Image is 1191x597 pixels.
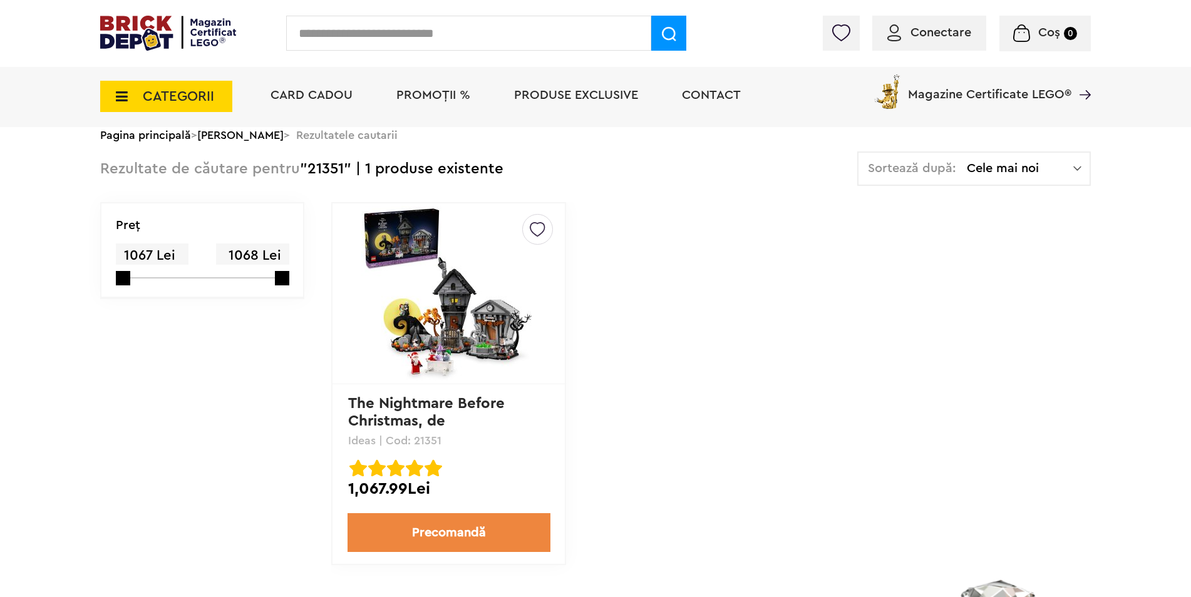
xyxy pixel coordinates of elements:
[1071,72,1091,84] a: Magazine Certificate LEGO®
[387,459,405,477] img: Evaluare cu stele
[349,459,367,477] img: Evaluare cu stele
[116,243,188,268] span: 1067 Lei
[100,119,1091,151] div: > > Rezultatele cautarii
[271,89,353,101] a: Card Cadou
[396,89,470,101] a: PROMOȚII %
[100,151,503,187] div: "21351" | 1 produse existente
[100,161,300,176] span: Rezultate de căutare pentru
[1038,26,1060,39] span: Coș
[348,481,549,497] div: 1,067.99Lei
[197,130,284,141] a: [PERSON_NAME]
[425,459,442,477] img: Evaluare cu stele
[368,459,386,477] img: Evaluare cu stele
[348,435,549,446] p: Ideas | Cod: 21351
[967,162,1073,175] span: Cele mai noi
[910,26,971,39] span: Conectare
[143,89,214,103] span: CATEGORII
[216,243,289,268] span: 1068 Lei
[887,26,971,39] a: Conectare
[100,130,191,141] a: Pagina principală
[116,219,140,232] p: Preţ
[348,396,509,446] a: The Nightmare Before Christmas, de [PERSON_NAME]...
[361,206,537,381] img: The Nightmare Before Christmas, de Tim Burton
[868,162,956,175] span: Sortează după:
[682,89,741,101] a: Contact
[1064,27,1077,40] small: 0
[406,459,423,477] img: Evaluare cu stele
[908,72,1071,101] span: Magazine Certificate LEGO®
[514,89,638,101] a: Produse exclusive
[348,513,550,552] a: Precomandă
